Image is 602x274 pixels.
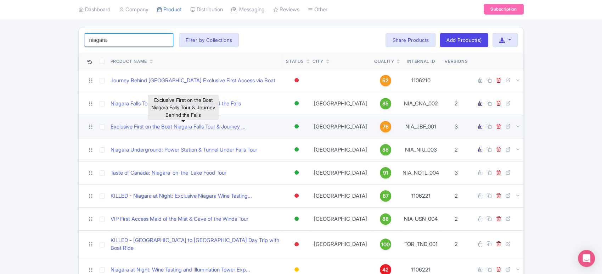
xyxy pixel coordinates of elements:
a: Taste of Canada: Niagara-on-the-Lake Food Tour [111,169,226,177]
th: Versions [442,53,471,69]
a: Share Products [386,33,435,47]
a: 87 [374,190,397,202]
td: [GEOGRAPHIC_DATA] [310,207,371,230]
div: Inactive [293,191,300,201]
a: Add Product(s) [440,33,488,47]
input: Search product name, city, or interal id [85,33,173,47]
td: NIA_NOTL_004 [400,161,442,184]
div: Active [293,98,300,109]
span: 42 [382,266,389,274]
span: 52 [382,77,389,84]
a: VIP First Access Maid of the Mist & Cave of the Winds Tour [111,215,248,223]
a: Journey Behind [GEOGRAPHIC_DATA] Exclusive First Access via Boat [111,77,275,85]
span: 2 [455,100,458,107]
span: 2 [455,215,458,222]
a: 91 [374,167,397,179]
span: 3 [455,123,458,130]
span: 2 [455,146,458,153]
div: Status [286,58,304,65]
span: 100 [381,241,390,248]
a: 85 [374,98,397,109]
span: 2 [455,241,458,247]
div: Active [293,121,300,132]
div: Open Intercom Messenger [578,250,595,267]
td: NIA_JBF_001 [400,115,442,138]
div: Active [293,144,300,155]
td: NIA_CNA_002 [400,92,442,115]
div: Product Name [111,58,147,65]
td: 1106221 [400,184,442,207]
td: [GEOGRAPHIC_DATA] [310,115,371,138]
th: Internal ID [400,53,442,69]
button: Filter by Collections [179,33,239,47]
a: Niagara at Night: Wine Tasting and Illumination Tower Exp... [111,266,250,274]
td: [GEOGRAPHIC_DATA] [310,138,371,161]
div: City [313,58,323,65]
a: Niagara Underground: Power Station & Tunnel Under Falls Tour [111,146,257,154]
a: 76 [374,121,397,132]
div: Quality [374,58,394,65]
span: 3 [455,169,458,176]
div: Inactive [293,75,300,86]
span: 76 [383,123,389,131]
div: Active [293,214,300,224]
a: 100 [374,239,397,250]
a: 88 [374,213,397,225]
span: 2 [455,192,458,199]
td: [GEOGRAPHIC_DATA] [310,161,371,184]
span: 91 [383,169,388,177]
a: 52 [374,75,397,86]
td: NIA_USN_004 [400,207,442,230]
a: KILLED - [GEOGRAPHIC_DATA] to [GEOGRAPHIC_DATA] Day Trip with Boat Ride [111,236,281,252]
td: TOR_TND_001 [400,230,442,258]
td: 1106210 [400,69,442,92]
a: Niagara Falls Tour: Boat Ride & Journey Behind the Falls [111,100,241,108]
span: 88 [382,146,389,154]
div: Inactive [293,239,300,250]
a: KILLED - Niagara at Night: Exclusive Niagara Wine Tasting... [111,192,252,200]
div: Exclusive First on the Boat Niagara Falls Tour & Journey Behind the Falls [148,95,219,120]
td: NIA_NIU_003 [400,138,442,161]
span: 85 [382,100,389,108]
span: 87 [383,192,389,200]
td: [GEOGRAPHIC_DATA] [310,92,371,115]
a: Subscription [484,4,523,15]
div: Active [293,168,300,178]
td: [GEOGRAPHIC_DATA] [310,230,371,258]
td: [GEOGRAPHIC_DATA] [310,184,371,207]
a: Exclusive First on the Boat Niagara Falls Tour & Journey ... [111,123,246,131]
span: 88 [382,215,389,223]
a: 88 [374,144,397,155]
